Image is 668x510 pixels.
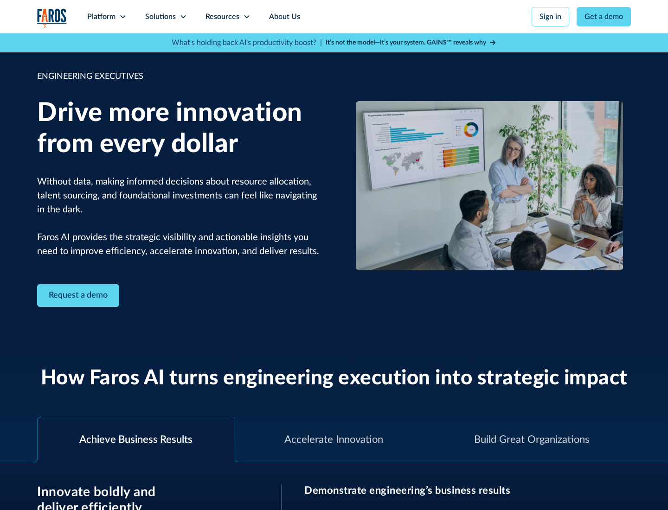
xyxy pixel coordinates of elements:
[326,38,496,48] a: It’s not the model—it’s your system. GAINS™ reveals why
[79,432,193,447] div: Achieve Business Results
[284,432,383,447] div: Accelerate Innovation
[37,98,320,160] h1: Drive more innovation from every dollar
[37,175,320,258] p: Without data, making informed decisions about resource allocation, talent sourcing, and foundatio...
[577,7,631,26] a: Get a demo
[41,366,628,391] h2: How Faros AI turns engineering execution into strategic impact
[206,11,239,22] div: Resources
[37,284,119,307] a: Contact Modal
[37,8,67,27] a: home
[532,7,569,26] a: Sign in
[326,39,486,46] strong: It’s not the model—it’s your system. GAINS™ reveals why
[37,8,67,27] img: Logo of the analytics and reporting company Faros.
[172,37,322,48] p: What's holding back AI's productivity boost? |
[304,484,631,497] h3: Demonstrate engineering’s business results
[474,432,590,447] div: Build Great Organizations
[37,70,320,83] div: ENGINEERING EXECUTIVES
[145,11,176,22] div: Solutions
[87,11,116,22] div: Platform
